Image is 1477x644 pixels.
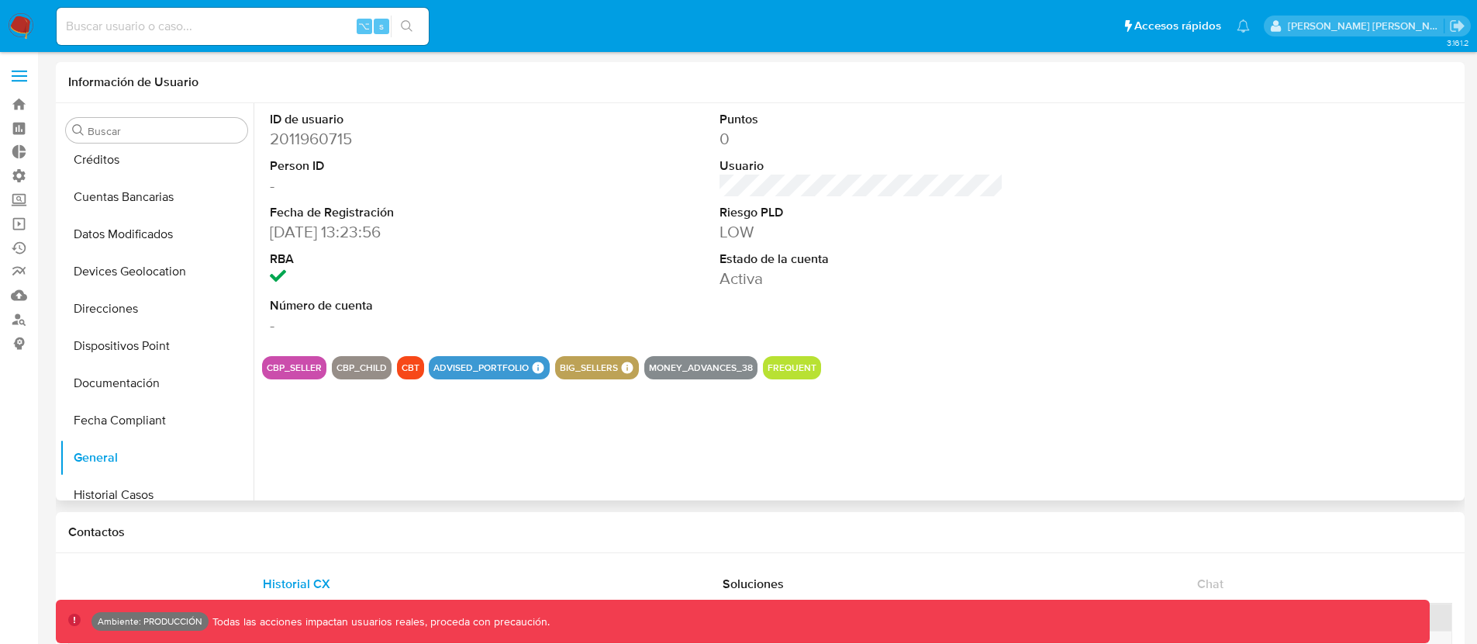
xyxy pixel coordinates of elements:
h1: Información de Usuario [68,74,198,90]
button: search-icon [391,16,423,37]
p: victor.david@mercadolibre.com.co [1288,19,1444,33]
span: Chat [1197,575,1223,593]
button: Dispositivos Point [60,327,254,365]
button: General [60,439,254,476]
span: ⌥ [358,19,370,33]
h1: Contactos [68,525,1452,540]
dd: Activa [720,268,1004,289]
button: Datos Modificados [60,216,254,253]
input: Buscar [88,124,241,138]
dd: 2011960715 [270,128,554,150]
dt: Usuario [720,158,1004,175]
button: Buscar [72,124,85,137]
button: Fecha Compliant [60,402,254,439]
span: Accesos rápidos [1134,18,1221,34]
button: Documentación [60,365,254,402]
button: Devices Geolocation [60,253,254,290]
p: Todas las acciones impactan usuarios reales, proceda con precaución. [209,615,550,629]
dd: - [270,175,554,196]
dt: ID de usuario [270,111,554,128]
input: Buscar usuario o caso... [57,16,429,36]
dt: RBA [270,251,554,268]
dt: Puntos [720,111,1004,128]
dd: [DATE] 13:23:56 [270,221,554,243]
span: s [379,19,384,33]
dt: Estado de la cuenta [720,251,1004,268]
dd: - [270,314,554,336]
dd: LOW [720,221,1004,243]
button: Cuentas Bancarias [60,178,254,216]
p: Ambiente: PRODUCCIÓN [98,618,202,625]
span: Historial CX [263,575,330,593]
button: Direcciones [60,290,254,327]
dt: Número de cuenta [270,297,554,314]
button: Créditos [60,141,254,178]
dd: 0 [720,128,1004,150]
button: Historial Casos [60,476,254,514]
dt: Person ID [270,158,554,175]
a: Notificaciones [1237,19,1250,33]
dt: Riesgo PLD [720,204,1004,221]
span: Soluciones [723,575,784,593]
a: Salir [1449,18,1465,34]
dt: Fecha de Registración [270,204,554,221]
